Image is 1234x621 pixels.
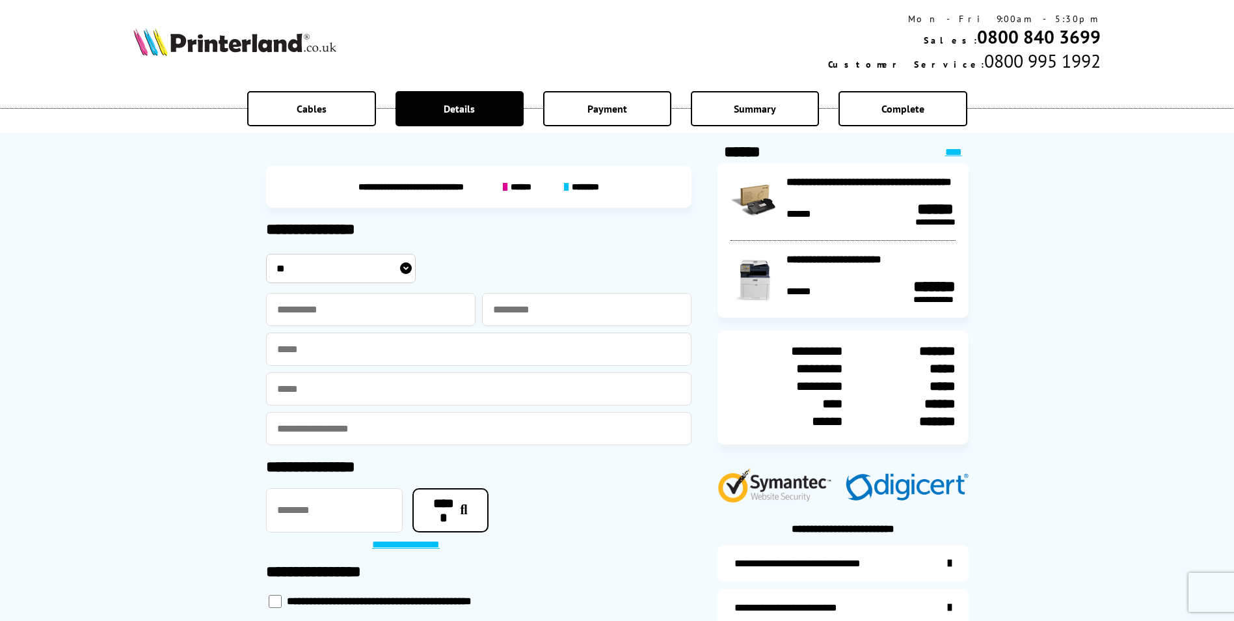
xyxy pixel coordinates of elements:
span: Payment [587,102,627,115]
span: 0800 995 1992 [984,49,1101,73]
span: Complete [881,102,924,115]
span: Customer Service: [828,59,984,70]
span: Summary [734,102,776,115]
span: Sales: [924,34,977,46]
a: 0800 840 3699 [977,25,1101,49]
a: additional-ink [718,545,969,581]
div: Mon - Fri 9:00am - 5:30pm [828,13,1101,25]
img: Printerland Logo [133,27,336,56]
span: Cables [297,102,327,115]
span: Details [444,102,475,115]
